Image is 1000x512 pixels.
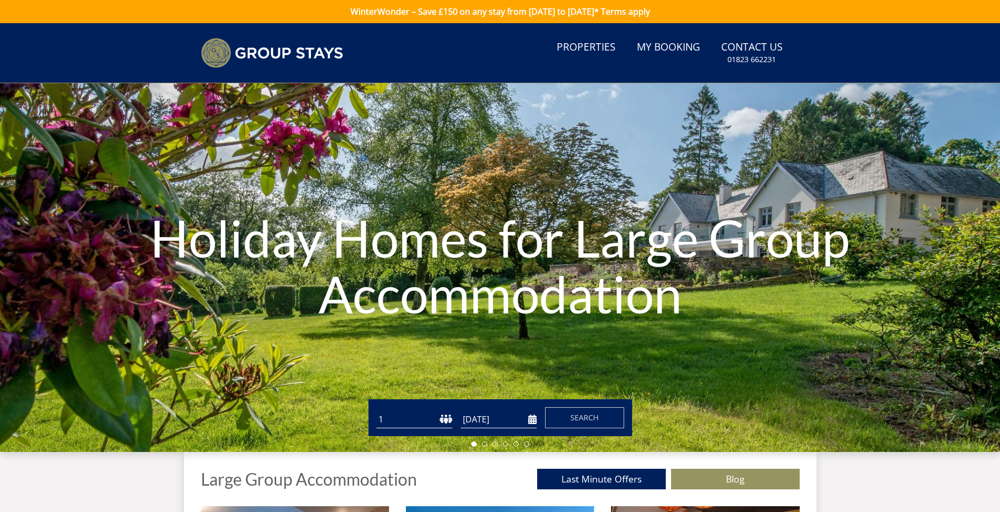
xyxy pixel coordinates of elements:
[717,36,787,70] a: Contact Us01823 662231
[570,412,599,422] span: Search
[201,38,343,68] img: Group Stays
[545,407,624,428] button: Search
[727,54,776,65] small: 01823 662231
[552,36,620,60] a: Properties
[461,411,537,428] input: Arrival Date
[537,469,666,489] a: Last Minute Offers
[150,189,850,342] h1: Holiday Homes for Large Group Accommodation
[201,470,417,488] h1: Large Group Accommodation
[671,469,800,489] a: Blog
[633,36,704,60] a: My Booking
